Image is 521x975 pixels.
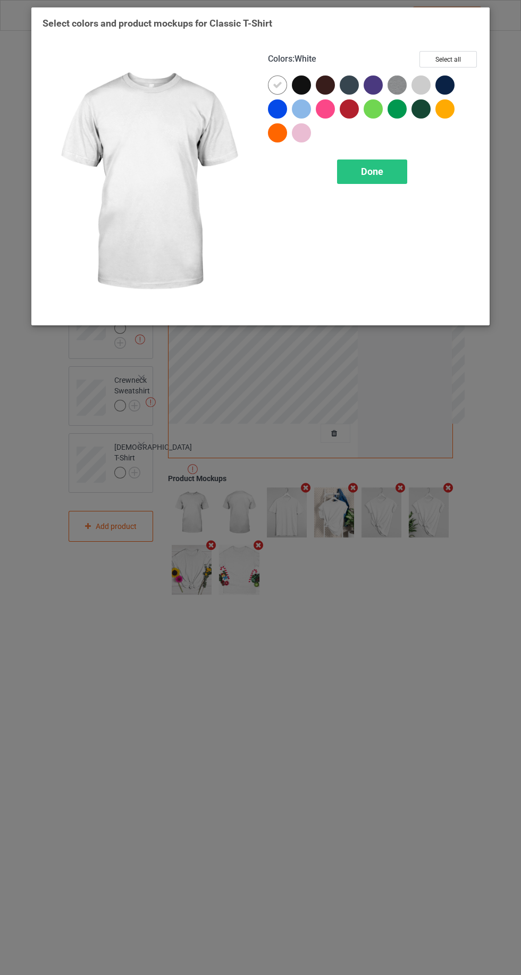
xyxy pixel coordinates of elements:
[295,54,316,64] span: White
[419,51,477,68] button: Select all
[268,54,292,64] span: Colors
[268,54,316,65] h4: :
[361,166,383,177] span: Done
[43,18,272,29] span: Select colors and product mockups for Classic T-Shirt
[43,51,253,314] img: regular.jpg
[388,75,407,95] img: heather_texture.png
